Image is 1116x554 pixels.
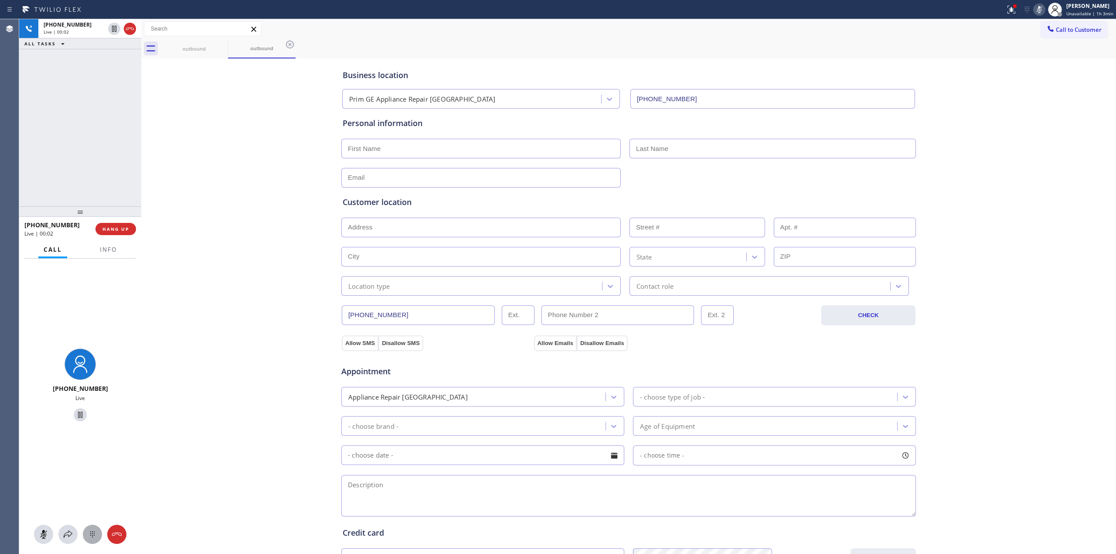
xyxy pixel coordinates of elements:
[75,394,85,402] span: Live
[100,246,117,253] span: Info
[774,218,916,237] input: Apt. #
[1041,21,1107,38] button: Call to Customer
[349,94,495,104] div: Prim GE Appliance Repair [GEOGRAPHIC_DATA]
[58,525,78,544] button: Open directory
[53,384,108,393] span: [PHONE_NUMBER]
[343,527,915,539] div: Credit card
[577,335,628,351] button: Disallow Emails
[1066,10,1113,17] span: Unavailable | 1h 3min
[341,445,624,465] input: - choose date -
[343,196,915,208] div: Customer location
[636,281,674,291] div: Contact role
[821,305,915,325] button: CHECK
[342,305,495,325] input: Phone Number
[124,23,136,35] button: Hang up
[24,41,56,47] span: ALL TASKS
[229,45,295,51] div: outbound
[83,525,102,544] button: Open dialpad
[24,221,80,229] span: [PHONE_NUMBER]
[341,218,621,237] input: Address
[19,38,73,49] button: ALL TASKS
[629,218,765,237] input: Street #
[102,226,129,232] span: HANG UP
[95,223,136,235] button: HANG UP
[34,525,53,544] button: Mute
[341,168,621,188] input: Email
[1033,3,1045,16] button: Mute
[144,22,261,36] input: Search
[44,21,92,28] span: [PHONE_NUMBER]
[341,247,621,267] input: City
[44,29,69,35] span: Live | 00:02
[378,335,423,351] button: Disallow SMS
[348,392,468,402] div: Appliance Repair [GEOGRAPHIC_DATA]
[1066,2,1113,10] div: [PERSON_NAME]
[343,69,915,81] div: Business location
[640,451,684,459] span: - choose time -
[44,246,62,253] span: Call
[640,392,705,402] div: - choose type of job -
[341,139,621,158] input: First Name
[640,421,695,431] div: Age of Equipment
[38,241,67,258] button: Call
[541,305,694,325] input: Phone Number 2
[341,366,532,377] span: Appointment
[342,335,378,351] button: Allow SMS
[95,241,122,258] button: Info
[24,230,53,237] span: Live | 00:02
[502,305,534,325] input: Ext.
[74,408,87,421] button: Hold Customer
[107,525,126,544] button: Hang up
[701,305,734,325] input: Ext. 2
[348,281,390,291] div: Location type
[348,421,398,431] div: - choose brand -
[108,23,120,35] button: Hold Customer
[1056,26,1102,34] span: Call to Customer
[774,247,916,267] input: ZIP
[636,252,652,262] div: State
[630,89,915,109] input: Phone Number
[534,335,577,351] button: Allow Emails
[629,139,916,158] input: Last Name
[161,45,227,52] div: outbound
[343,117,915,129] div: Personal information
